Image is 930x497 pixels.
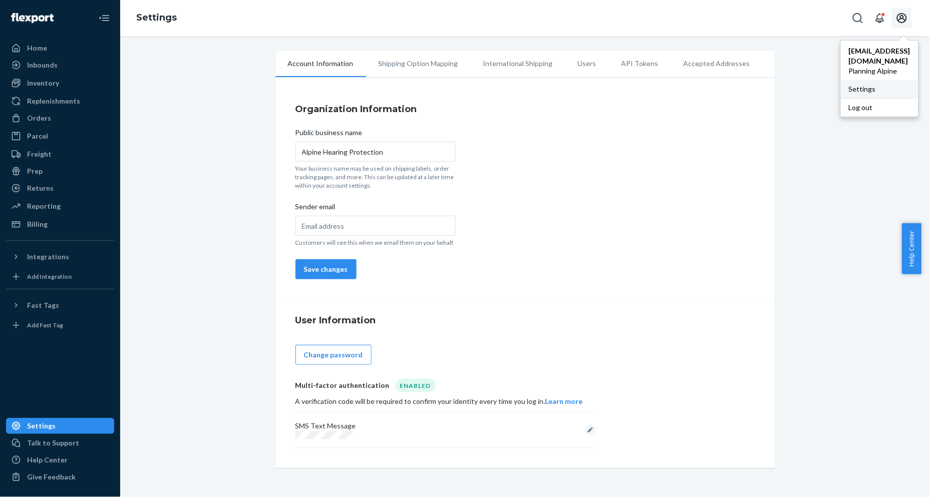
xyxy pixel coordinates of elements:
[849,46,910,66] span: [EMAIL_ADDRESS][DOMAIN_NAME]
[6,297,114,313] button: Fast Tags
[545,396,583,406] button: Learn more
[295,202,336,216] span: Sender email
[27,472,76,482] div: Give Feedback
[870,8,890,28] button: Open notifications
[11,13,54,23] img: Flexport logo
[27,60,58,70] div: Inbounds
[902,223,921,274] button: Help Center
[295,421,356,439] div: SMS Text Message
[27,272,72,281] div: Add Integration
[6,146,114,162] a: Freight
[295,345,372,365] button: Change password
[27,252,69,262] div: Integrations
[27,96,80,106] div: Replenishments
[841,80,918,98] a: Settings
[295,396,596,406] div: A verification code will be required to confirm your identity every time you log in.
[295,103,755,116] h4: Organization Information
[565,51,609,76] li: Users
[6,180,114,196] a: Returns
[295,142,456,162] input: Public business name
[6,40,114,56] a: Home
[6,128,114,144] a: Parcel
[6,75,114,91] a: Inventory
[27,201,61,211] div: Reporting
[27,43,47,53] div: Home
[295,164,456,190] p: Your business name may be used on shipping labels, order tracking pages, and more. This can be up...
[6,418,114,434] a: Settings
[275,51,366,77] li: Account Information
[6,469,114,485] button: Give Feedback
[27,149,52,159] div: Freight
[27,421,56,431] div: Settings
[6,216,114,232] a: Billing
[27,219,48,229] div: Billing
[295,314,755,327] h4: User Information
[94,8,114,28] button: Close Navigation
[841,98,916,117] button: Log out
[295,259,357,279] button: Save changes
[6,435,114,451] a: Talk to Support
[6,93,114,109] a: Replenishments
[396,379,436,392] div: Enabled
[471,51,565,76] li: International Shipping
[27,300,59,310] div: Fast Tags
[849,66,910,76] span: Planning Alpine
[6,198,114,214] a: Reporting
[27,131,48,141] div: Parcel
[295,128,363,142] span: Public business name
[27,321,63,329] div: Add Fast Tag
[295,380,390,390] p: Multi-factor authentication
[136,12,177,23] a: Settings
[609,51,671,76] li: API Tokens
[27,438,79,448] div: Talk to Support
[6,249,114,265] button: Integrations
[27,166,43,176] div: Prep
[841,42,918,80] a: [EMAIL_ADDRESS][DOMAIN_NAME]Planning Alpine
[6,57,114,73] a: Inbounds
[6,317,114,333] a: Add Fast Tag
[6,163,114,179] a: Prep
[295,216,456,236] input: Sender email
[366,51,471,76] li: Shipping Option Mapping
[6,110,114,126] a: Orders
[27,183,54,193] div: Returns
[27,113,51,123] div: Orders
[295,238,456,247] p: Customers will see this when we email them on your behalf.
[27,78,59,88] div: Inventory
[671,51,763,76] li: Accepted Addresses
[27,455,68,465] div: Help Center
[848,8,868,28] button: Open Search Box
[6,269,114,285] a: Add Integration
[585,424,596,435] button: Edit
[128,4,185,33] ol: breadcrumbs
[892,8,912,28] button: Open account menu
[6,452,114,468] a: Help Center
